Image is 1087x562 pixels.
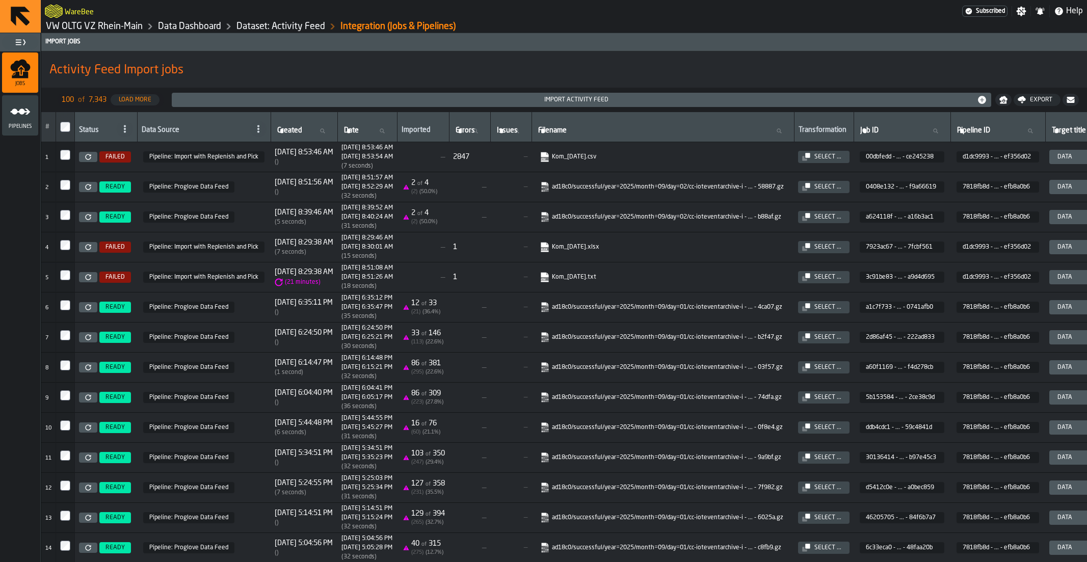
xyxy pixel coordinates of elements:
h2: Sub Title [65,6,94,16]
span: READY [105,334,125,341]
input: InputCheckbox-label-react-aria9910066749-:r7g: [60,122,70,132]
span: ad18c0/successful/year=2025/month=09/day=01/cc-ioteventarchive-ingestion-4-2025-09-01-15-59-30-27... [538,360,788,374]
span: — [453,183,486,191]
div: Completed at 1756796034363 [341,153,393,160]
div: Select ... [810,334,845,341]
span: 7,343 [89,96,107,104]
button: button-Select ... [798,331,850,343]
span: [DATE] 8:39:46 AM [275,208,333,217]
input: InputCheckbox-label-react-aria9910066749-:r86: [60,480,70,491]
label: InputCheckbox-label-react-aria9910066749-:r81: [60,330,70,340]
input: label [495,124,527,138]
span: 0408e132-d93d-4cf5-b3b9-d54bf9a66619 [860,181,944,193]
div: Select ... [810,364,845,371]
div: Completed at 1756794601618 [341,244,393,251]
div: Started at 1756795868369 [341,264,393,272]
span: Pipelines [2,124,38,129]
span: 7818fb8d-bcd7-4e0d-9768-89b7efb8a0b6 [143,181,234,193]
input: InputCheckbox-label-react-aria9910066749-:r83: [60,390,70,400]
input: InputCheckbox-label-react-aria9910066749-:r7s: [60,180,70,190]
a: logo-header [45,2,63,20]
div: Started at 1756794586133 [341,234,393,242]
span: ad18c0/successful/year=2025/month=09/day=02/cc-ioteventarchive-ingestion-4-2025-09-02-06-24-34-98... [538,210,788,224]
span: 4 [45,245,48,251]
span: 7818fb8d-bcd7-4e0d-9768-89b7efb8a0b6 [957,211,1039,223]
span: ( 50.0 %) [419,219,437,225]
span: 7818fb8d-bcd7-4e0d-9768-89b7efb8a0b6 [143,362,234,373]
button: button- [1063,94,1079,106]
span: 7818fb8d-bcd7-4e0d-9768-89b7efb8a0b6 [143,211,234,223]
a: READY [97,362,133,373]
span: Kom_01.09.25.csv [538,150,788,164]
span: ( 2 ) [411,219,417,225]
span: READY [105,364,125,371]
span: READY [105,424,125,431]
button: button-Load More [111,94,160,105]
button: button-Select ... [798,211,850,223]
span: ( 2 ) [411,189,417,195]
span: label [538,126,567,135]
div: Select ... [810,304,845,311]
span: 7818fb8d-bcd7-4e0d-9768-89b7efb8a0b6 [957,512,1039,523]
div: Time between creation and start (import delay / Re-Import) [275,219,333,226]
div: Imported [402,126,445,136]
span: — [494,244,527,251]
span: 7818fb8d-bcd7-4e0d-9768-89b7efb8a0b6 [143,542,234,553]
a: FAILED [97,242,133,253]
span: ad18c0/successful/year=2025/month=09/day=01/cc-ioteventarchive-ingestion-4-2025-09-01-15-09-34-52... [538,480,788,495]
button: button-Select ... [798,151,850,163]
span: 2 [45,185,48,191]
span: ad18c0/successful/year=2025/month=09/day=01/cc-ioteventarchive-ingestion-4-2025-09-01-15-19-34-22... [538,450,788,465]
span: d1dc9993 - ... - ef356d02 [963,274,1031,281]
span: 7818fb8d-bcd7-4e0d-9768-89b7efb8a0b6 [957,181,1039,193]
span: 7818fb8d-bcd7-4e0d-9768-89b7efb8a0b6 [143,452,234,463]
span: a60f1169-11aa-4d6a-a85e-7759f4d278cb [860,362,944,373]
h2: Sub Title [49,60,1079,62]
button: button-Select ... [798,542,850,554]
span: of [417,181,422,186]
span: label [344,126,359,135]
span: — [401,243,445,251]
label: InputCheckbox-label-react-aria9910066749-:r82: [60,360,70,370]
a: link-to-https://import.app.warebee.com/a60f1169-11aa-4d6a-a85e-7759f4d278cb/input/input.json.gz?X... [540,362,784,372]
span: 0408e132 - ... - f9a66619 [866,183,936,191]
span: label [277,126,302,135]
span: ad18c0/successful/year=2025/month=09/day=01/cc-ioteventarchive-ingestion-4-2025-09-01-16-19-59-86... [538,300,788,314]
nav: Breadcrumb [45,20,564,33]
span: — [401,153,445,161]
div: Started at 1756795917378 [341,174,393,181]
input: InputCheckbox-label-react-aria9910066749-:r7t: [60,210,70,220]
a: link-to-https://import.app.warebee.com/0408e132-d93d-4cf5-b3b9-d54bf9a66619/input/input.json.gz?X... [540,182,784,192]
span: d1dc9993 - ... - ef356d02 [963,244,1031,251]
span: 30136414-aa66-4cf1-9199-ed63b97e45c3 [860,452,944,463]
input: InputCheckbox-label-react-aria9910066749-:r7v: [60,270,70,280]
span: ad18c0/successful/year=2025/month=09/day=01/cc-ioteventarchive-ingestion-4-2025-09-01-15-49-26-b5... [538,390,788,405]
input: label [454,124,486,138]
button: button-Select ... [798,451,850,464]
input: InputCheckbox-label-react-aria9910066749-:r85: [60,450,70,461]
span: ( 50.0 %) [419,189,437,195]
div: Started at 1756796026662 [341,144,393,151]
input: InputCheckbox-label-react-aria9910066749-:r80: [60,300,70,310]
input: InputCheckbox-label-react-aria9910066749-:r7u: [60,240,70,250]
span: 2d86af45-4604-476d-9350-010c222ad833 [860,332,944,343]
div: Select ... [810,424,845,431]
span: READY [105,213,125,221]
div: Time between creation and start (import delay / Re-Import) [275,189,333,196]
div: Time between creation and start (import delay / Re-Import) [275,249,333,256]
input: InputCheckbox-label-react-aria9910066749-:r87: [60,511,70,521]
a: READY [97,452,133,463]
span: — [401,273,445,281]
div: Import duration (start to completion) [341,193,393,200]
a: link-to-https://import.app.warebee.com/30136414-aa66-4cf1-9199-ed63b97e45c3/input/input.json.gz?X... [540,452,784,463]
a: READY [97,332,133,343]
span: 46205705-15a3-4c18-9ca2-c0e484f6b7a7 [860,512,944,523]
header: Import Jobs [41,33,1087,51]
div: Select ... [810,274,845,281]
div: Transformation [799,126,850,136]
span: READY [105,304,125,311]
div: Select ... [810,484,845,491]
span: 7818fb8d-bcd7-4e0d-9768-89b7efb8a0b6 [957,422,1039,433]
